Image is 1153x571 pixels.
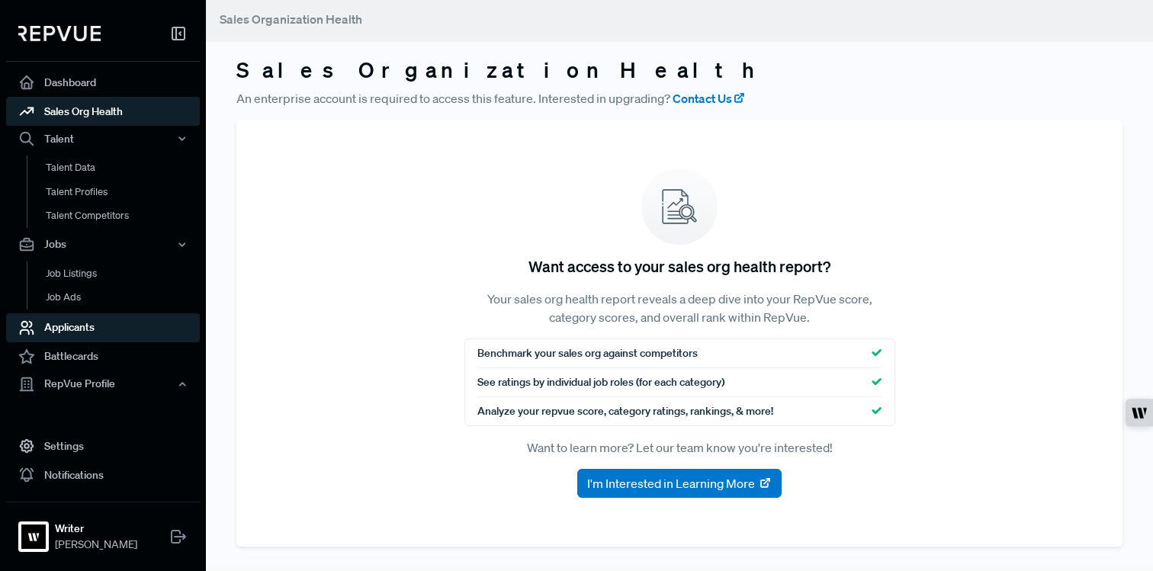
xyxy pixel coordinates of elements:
[55,537,137,553] span: [PERSON_NAME]
[220,11,362,27] span: Sales Organization Health
[577,469,782,498] button: I'm Interested in Learning More
[27,261,220,285] a: Job Listings
[6,68,200,97] a: Dashboard
[587,474,755,492] span: I'm Interested in Learning More
[27,156,220,180] a: Talent Data
[6,313,200,342] a: Applicants
[236,57,1122,83] h3: Sales Organization Health
[6,126,200,152] button: Talent
[528,257,830,275] h5: Want access to your sales org health report?
[6,460,200,489] a: Notifications
[464,290,895,326] p: Your sales org health report reveals a deep dive into your RepVue score, category scores, and ove...
[6,371,200,396] button: RepVue Profile
[27,285,220,310] a: Job Ads
[6,97,200,126] a: Sales Org Health
[6,431,200,460] a: Settings
[6,502,200,559] a: WriterWriter[PERSON_NAME]
[464,438,895,457] p: Want to learn more? Let our team know you're interested!
[6,231,200,257] button: Jobs
[21,524,46,549] img: Writer
[673,89,746,107] a: Contact Us
[27,204,220,228] a: Talent Competitors
[18,26,101,41] img: RepVue
[477,403,773,419] span: Analyze your repvue score, category ratings, rankings, & more!
[27,179,220,204] a: Talent Profiles
[55,521,137,537] strong: Writer
[236,89,1122,107] p: An enterprise account is required to access this feature. Interested in upgrading?
[477,345,698,361] span: Benchmark your sales org against competitors
[6,342,200,371] a: Battlecards
[477,374,724,390] span: See ratings by individual job roles (for each category)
